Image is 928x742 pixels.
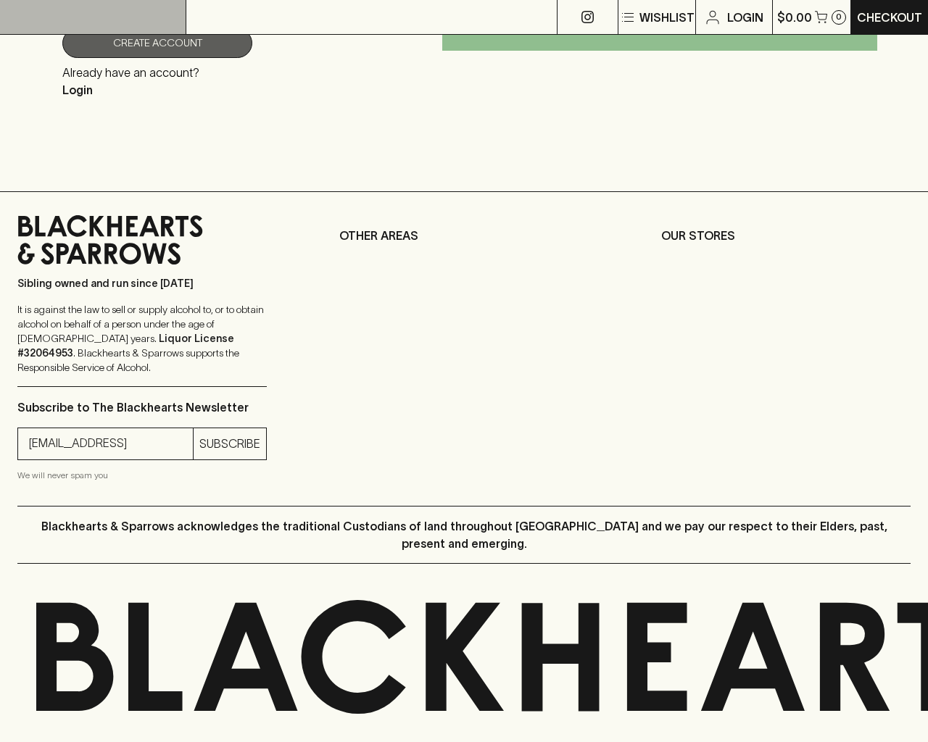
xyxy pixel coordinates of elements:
[17,333,234,359] strong: Liquor License #32064953
[17,468,267,483] p: We will never spam you
[17,399,267,416] p: Subscribe to The Blackhearts Newsletter
[639,9,695,26] p: Wishlist
[62,28,252,58] button: Create Account
[194,428,266,459] button: SUBSCRIBE
[836,13,842,21] p: 0
[661,227,911,244] p: OUR STORES
[777,9,812,26] p: $0.00
[199,435,260,452] p: SUBSCRIBE
[186,9,199,26] p: ⠀
[28,517,900,552] p: Blackhearts & Sparrows acknowledges the traditional Custodians of land throughout [GEOGRAPHIC_DAT...
[29,432,193,455] input: e.g. jane@blackheartsandsparrows.com.au
[62,64,199,81] p: Already have an account?
[857,9,922,26] p: Checkout
[62,81,199,99] p: Login
[727,9,763,26] p: Login
[339,227,589,244] p: OTHER AREAS
[17,276,267,291] p: Sibling owned and run since [DATE]
[17,302,267,375] p: It is against the law to sell or supply alcohol to, or to obtain alcohol on behalf of a person un...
